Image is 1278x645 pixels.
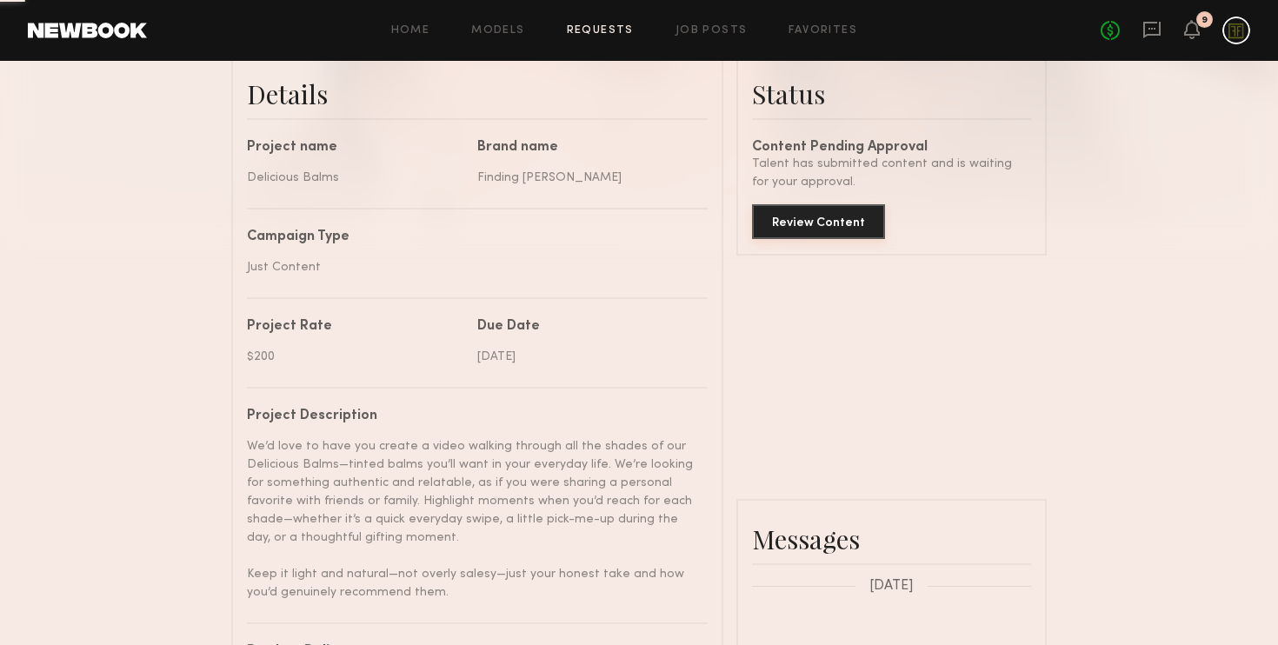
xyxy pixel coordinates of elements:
[752,141,1031,155] div: Content Pending Approval
[477,320,695,334] div: Due Date
[247,169,464,187] div: Delicious Balms
[247,409,695,423] div: Project Description
[247,258,695,276] div: Just Content
[247,437,695,602] div: We’d love to have you create a video walking through all the shades of our Delicious Balms—tinted...
[247,320,464,334] div: Project Rate
[471,25,524,37] a: Models
[676,25,748,37] a: Job Posts
[752,522,1031,556] div: Messages
[247,230,695,244] div: Campaign Type
[477,169,695,187] div: Finding [PERSON_NAME]
[567,25,634,37] a: Requests
[247,348,464,366] div: $200
[477,141,695,155] div: Brand name
[752,155,1031,191] div: Talent has submitted content and is waiting for your approval.
[789,25,857,37] a: Favorites
[391,25,430,37] a: Home
[752,204,885,239] button: Review Content
[869,579,914,594] span: [DATE]
[247,141,464,155] div: Project name
[477,348,695,366] div: [DATE]
[247,76,708,111] div: Details
[1201,16,1208,25] div: 9
[752,76,1031,111] div: Status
